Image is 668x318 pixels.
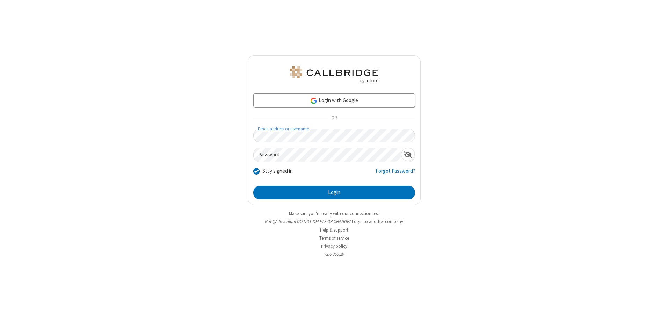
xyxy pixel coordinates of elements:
a: Forgot Password? [376,167,415,181]
input: Email address or username [253,129,415,142]
li: v2.6.350.20 [248,251,421,257]
span: OR [328,113,340,123]
a: Make sure you're ready with our connection test [289,211,379,217]
img: google-icon.png [310,97,318,105]
li: Not QA Selenium DO NOT DELETE OR CHANGE? [248,218,421,225]
button: Login [253,186,415,200]
img: QA Selenium DO NOT DELETE OR CHANGE [289,66,379,83]
input: Password [254,148,401,162]
a: Help & support [320,227,348,233]
a: Terms of service [319,235,349,241]
a: Login with Google [253,93,415,107]
button: Login to another company [352,218,403,225]
label: Stay signed in [262,167,293,175]
div: Show password [401,148,415,161]
a: Privacy policy [321,243,347,249]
